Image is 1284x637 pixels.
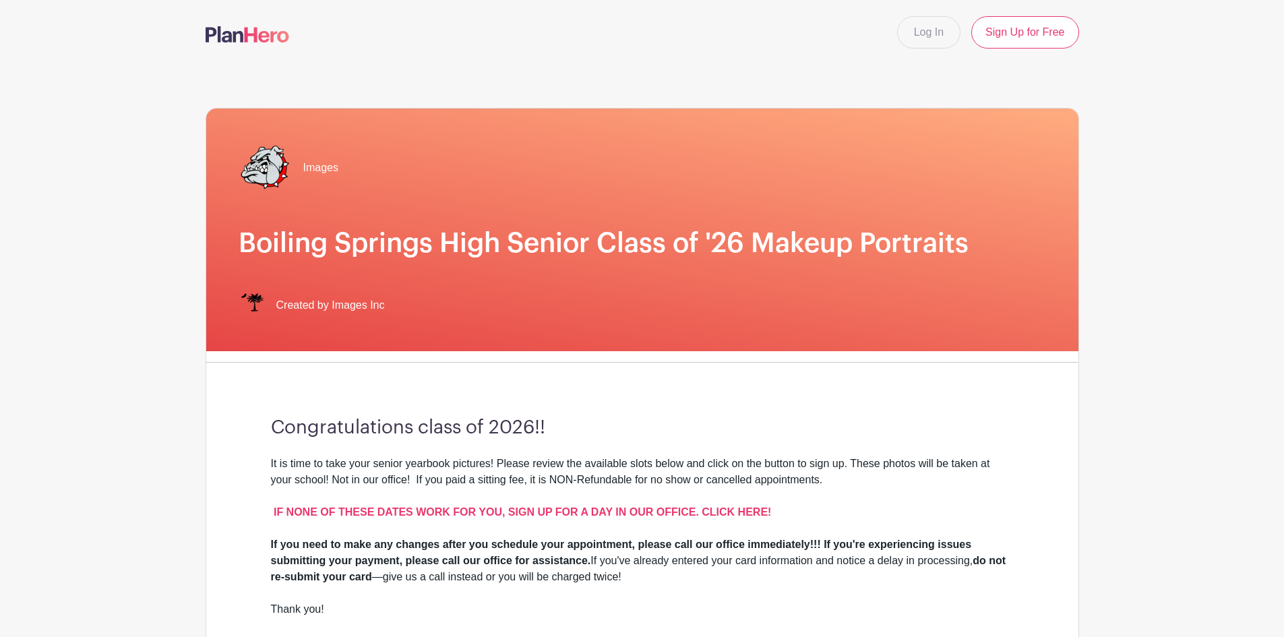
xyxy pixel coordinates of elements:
a: Log In [897,16,960,49]
span: Images [303,160,338,176]
img: bshs%20transp..png [239,141,293,195]
strong: If you need to make any changes after you schedule your appointment, please call our office immed... [271,539,972,566]
div: Thank you! [271,601,1014,634]
a: IF NONE OF THESE DATES WORK FOR YOU, SIGN UP FOR A DAY IN OUR OFFICE. CLICK HERE! [274,506,771,518]
img: logo-507f7623f17ff9eddc593b1ce0a138ce2505c220e1c5a4e2b4648c50719b7d32.svg [206,26,289,42]
span: Created by Images Inc [276,297,385,313]
a: Sign Up for Free [971,16,1078,49]
h1: Boiling Springs High Senior Class of '26 Makeup Portraits [239,227,1046,260]
h3: Congratulations class of 2026!! [271,417,1014,439]
div: It is time to take your senior yearbook pictures! Please review the available slots below and cli... [271,456,1014,537]
strong: do not re-submit your card [271,555,1006,582]
div: If you've already entered your card information and notice a delay in processing, —give us a call... [271,537,1014,601]
img: IMAGES%20logo%20transparenT%20PNG%20s.png [239,292,266,319]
